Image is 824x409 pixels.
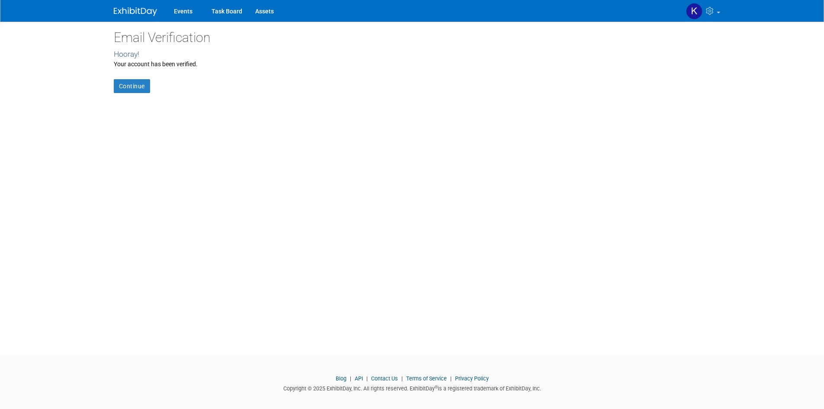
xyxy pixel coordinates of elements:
h2: Email Verification [114,30,711,45]
a: API [355,375,363,382]
span: | [348,375,353,382]
span: | [399,375,405,382]
img: ExhibitDay [114,7,157,16]
a: Privacy Policy [455,375,489,382]
div: Your account has been verified. [114,60,711,68]
img: Karyna Kitsmey [686,3,702,19]
div: Hooray! [114,49,711,60]
sup: ® [435,385,438,390]
span: | [448,375,454,382]
a: Continue [114,79,150,93]
a: Terms of Service [406,375,447,382]
a: Contact Us [371,375,398,382]
a: Blog [336,375,346,382]
span: | [364,375,370,382]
